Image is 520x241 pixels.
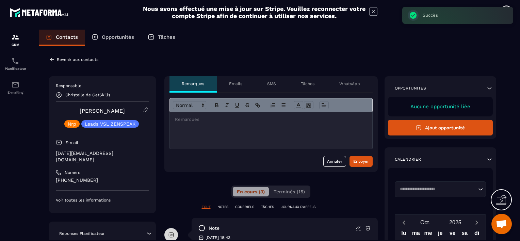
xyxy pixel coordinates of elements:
button: Open months overlay [410,216,440,228]
div: me [422,228,434,240]
p: Tâches [301,81,314,86]
p: [DATE] 18:43 [206,235,230,240]
div: Ouvrir le chat [491,214,512,234]
p: TOUT [202,205,211,209]
button: Envoyer [350,156,373,167]
p: Planificateur [2,67,29,70]
p: note [209,225,220,231]
p: Opportunités [102,34,134,40]
p: E-mail [65,140,78,145]
button: Next month [470,218,483,227]
div: ma [410,228,422,240]
p: Voir toutes les informations [56,197,149,203]
button: Previous month [398,218,410,227]
a: schedulerschedulerPlanificateur [2,52,29,76]
h2: Nous avons effectué une mise à jour sur Stripe. Veuillez reconnecter votre compte Stripe afin de ... [143,5,366,19]
p: [DATE][EMAIL_ADDRESS][DOMAIN_NAME] [56,150,149,163]
div: di [471,228,483,240]
p: [PHONE_NUMBER] [56,177,149,183]
img: scheduler [11,57,19,65]
span: Terminés (15) [274,189,305,194]
p: WhatsApp [339,81,360,86]
div: Envoyer [353,158,369,165]
button: Open years overlay [440,216,470,228]
img: formation [11,33,19,41]
button: En cours (3) [233,187,269,196]
button: Annuler [323,156,346,167]
p: Responsable [56,83,149,89]
p: Numéro [65,170,80,175]
p: Réponses Planificateur [59,231,105,236]
p: NOTES [217,205,228,209]
a: Opportunités [85,30,141,46]
button: Terminés (15) [270,187,309,196]
a: emailemailE-mailing [2,76,29,99]
a: formationformationCRM [2,28,29,52]
p: TÂCHES [261,205,274,209]
a: [PERSON_NAME] [80,108,125,114]
a: Contacts [39,30,85,46]
div: lu [398,228,410,240]
p: COURRIELS [235,205,254,209]
div: Search for option [395,181,486,197]
p: Remarques [182,81,204,86]
span: En cours (3) [237,189,265,194]
p: JOURNAUX D'APPELS [281,205,315,209]
p: Emails [229,81,242,86]
p: Nrp [68,122,76,126]
div: je [434,228,446,240]
p: Aucune opportunité liée [395,103,486,110]
p: Calendrier [395,157,421,162]
p: Opportunités [395,85,426,91]
p: Revenir aux contacts [57,57,98,62]
input: Search for option [397,186,477,193]
div: sa [458,228,471,240]
p: SMS [267,81,276,86]
button: Ajout opportunité [388,120,493,135]
p: E-mailing [2,91,29,94]
img: email [11,81,19,89]
p: Leads VSL ZENSPEAK [85,122,135,126]
a: Tâches [141,30,182,46]
img: logo [10,6,71,19]
p: Christelle de GetSkills [65,93,110,97]
p: Contacts [56,34,78,40]
p: Tâches [158,34,175,40]
p: CRM [2,43,29,47]
div: ve [446,228,459,240]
